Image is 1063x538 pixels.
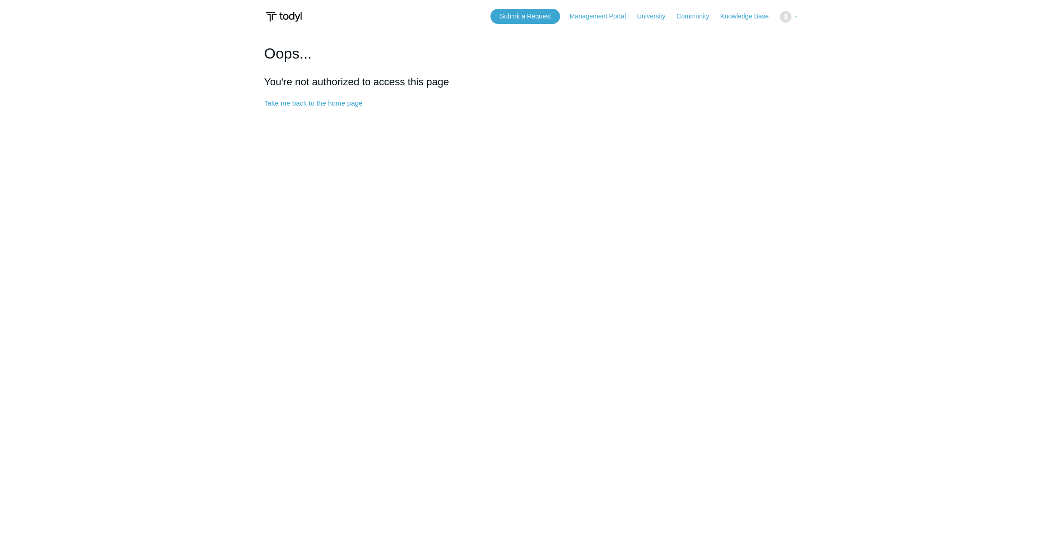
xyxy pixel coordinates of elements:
[264,74,799,89] h2: You're not authorized to access this page
[490,9,560,24] a: Submit a Request
[264,8,303,25] img: Todyl Support Center Help Center home page
[570,12,635,21] a: Management Portal
[720,12,778,21] a: Knowledge Base
[264,42,799,65] h1: Oops...
[677,12,719,21] a: Community
[637,12,674,21] a: University
[264,99,362,107] a: Take me back to the home page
